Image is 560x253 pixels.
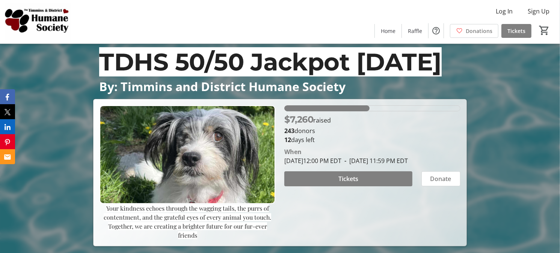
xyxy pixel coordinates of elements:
[5,3,71,40] img: Timmins and District Humane Society's Logo
[450,24,498,38] a: Donations
[528,7,549,16] span: Sign Up
[408,27,422,35] span: Raffle
[284,136,291,144] span: 12
[537,24,551,37] button: Cart
[421,171,460,186] button: Donate
[100,105,275,204] img: Campaign CTA Media Photo
[375,24,402,38] a: Home
[284,127,294,135] b: 243
[284,114,313,125] span: $7,260
[490,5,519,17] button: Log In
[99,80,460,93] p: By: Timmins and District Humane Society
[284,105,460,111] div: 48.4% of fundraising goal reached
[496,7,513,16] span: Log In
[284,113,331,126] p: raised
[99,47,442,76] span: TDHS 50/50 Jackpot [DATE]
[104,204,271,239] span: Your kindness echoes through the wagging tails, the purrs of contentment, and the grateful eyes o...
[338,174,358,183] span: Tickets
[402,24,428,38] a: Raffle
[466,27,492,35] span: Donations
[284,147,302,156] div: When
[430,174,451,183] span: Donate
[381,27,395,35] span: Home
[284,157,341,165] span: [DATE] 12:00 PM EDT
[341,157,408,165] span: [DATE] 11:59 PM EDT
[284,135,460,144] p: days left
[507,27,525,35] span: Tickets
[284,171,412,186] button: Tickets
[501,24,531,38] a: Tickets
[429,23,444,38] button: Help
[522,5,555,17] button: Sign Up
[341,157,349,165] span: -
[284,126,460,135] p: donors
